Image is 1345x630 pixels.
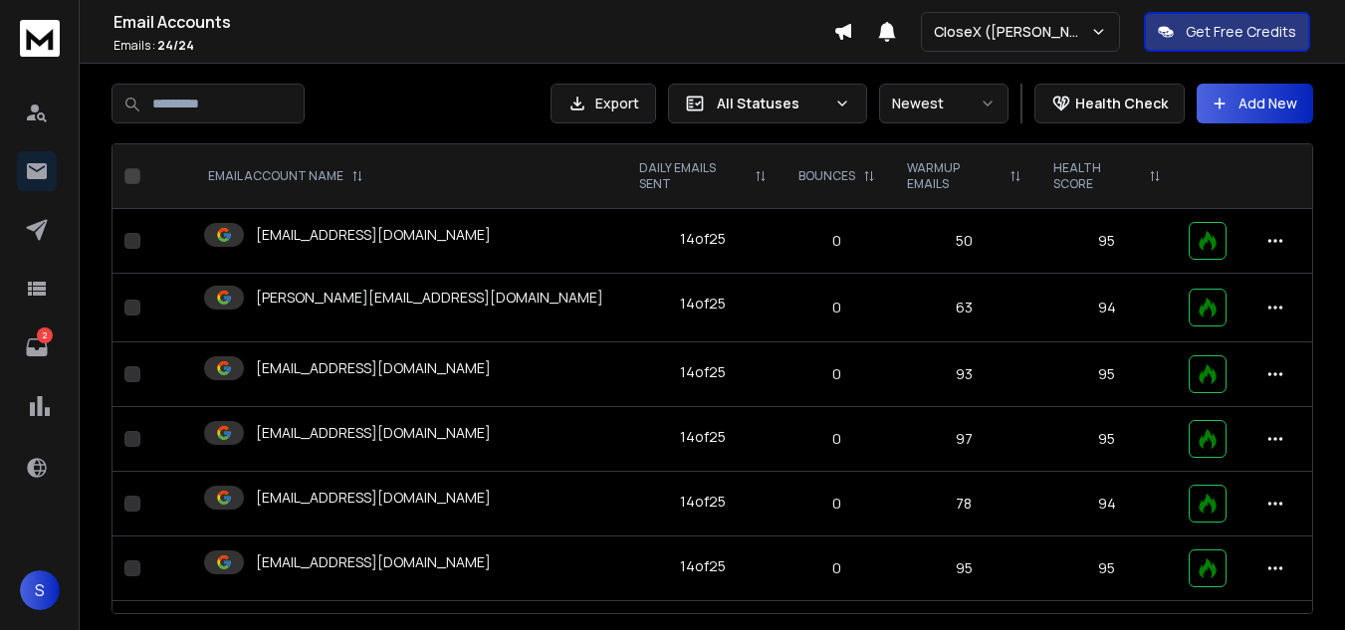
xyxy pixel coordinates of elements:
[1037,472,1177,536] td: 94
[891,407,1037,472] td: 97
[1075,94,1168,113] p: Health Check
[1037,407,1177,472] td: 95
[157,37,194,54] span: 24 / 24
[1037,209,1177,274] td: 95
[794,231,879,251] p: 0
[1037,342,1177,407] td: 95
[891,342,1037,407] td: 93
[794,429,879,449] p: 0
[113,10,833,34] h1: Email Accounts
[680,427,726,447] div: 14 of 25
[1053,160,1141,192] p: HEALTH SCORE
[256,225,491,245] p: [EMAIL_ADDRESS][DOMAIN_NAME]
[717,94,826,113] p: All Statuses
[208,168,363,184] div: EMAIL ACCOUNT NAME
[256,552,491,572] p: [EMAIL_ADDRESS][DOMAIN_NAME]
[20,570,60,610] button: S
[794,494,879,514] p: 0
[113,38,833,54] p: Emails :
[891,472,1037,536] td: 78
[1037,536,1177,601] td: 95
[794,558,879,578] p: 0
[20,20,60,57] img: logo
[256,288,603,308] p: [PERSON_NAME][EMAIL_ADDRESS][DOMAIN_NAME]
[1197,84,1313,123] button: Add New
[1034,84,1185,123] button: Health Check
[680,362,726,382] div: 14 of 25
[1186,22,1296,42] p: Get Free Credits
[639,160,747,192] p: DAILY EMAILS SENT
[1037,274,1177,342] td: 94
[551,84,656,123] button: Export
[680,229,726,249] div: 14 of 25
[794,364,879,384] p: 0
[17,327,57,367] a: 2
[1144,12,1310,52] button: Get Free Credits
[680,556,726,576] div: 14 of 25
[907,160,1002,192] p: WARMUP EMAILS
[934,22,1090,42] p: CloseX ([PERSON_NAME])
[879,84,1009,123] button: Newest
[891,209,1037,274] td: 50
[256,358,491,378] p: [EMAIL_ADDRESS][DOMAIN_NAME]
[891,274,1037,342] td: 63
[794,298,879,317] p: 0
[680,492,726,512] div: 14 of 25
[891,536,1037,601] td: 95
[798,168,855,184] p: BOUNCES
[37,327,53,343] p: 2
[256,488,491,508] p: [EMAIL_ADDRESS][DOMAIN_NAME]
[680,294,726,314] div: 14 of 25
[256,423,491,443] p: [EMAIL_ADDRESS][DOMAIN_NAME]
